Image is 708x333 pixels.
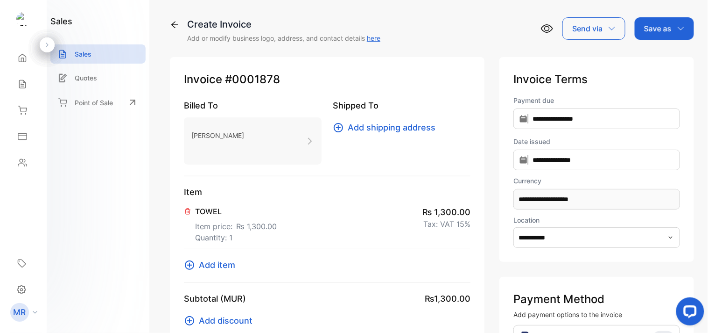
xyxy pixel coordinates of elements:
[184,292,246,305] p: Subtotal (MUR)
[644,23,672,34] p: Save as
[423,218,470,230] p: Tax: VAT 15%
[422,206,470,218] span: ₨ 1,300.00
[50,15,72,28] h1: sales
[50,68,146,87] a: Quotes
[50,44,146,64] a: Sales
[195,206,277,217] p: TOWEL
[669,294,708,333] iframe: LiveChat chat widget
[513,291,680,308] p: Payment Method
[184,186,470,198] p: Item
[513,95,680,105] label: Payment due
[75,98,113,108] p: Point of Sale
[184,71,470,88] p: Invoice
[513,216,540,224] label: Location
[184,314,258,327] button: Add discount
[195,232,277,243] p: Quantity: 1
[199,314,252,327] span: Add discount
[562,17,625,40] button: Send via
[367,34,380,42] a: here
[191,129,244,142] p: [PERSON_NAME]
[225,71,280,88] span: #0001878
[236,221,277,232] span: ₨ 1,300.00
[75,73,97,83] p: Quotes
[195,217,277,232] p: Item price:
[513,310,680,319] p: Add payment options to the invoice
[14,306,26,319] p: MR
[513,137,680,146] label: Date issued
[333,121,441,134] button: Add shipping address
[187,33,380,43] p: Add or modify business logo, address, and contact details
[184,259,241,271] button: Add item
[425,292,470,305] span: ₨1,300.00
[75,49,91,59] p: Sales
[199,259,235,271] span: Add item
[187,17,380,31] div: Create Invoice
[348,121,435,134] span: Add shipping address
[635,17,694,40] button: Save as
[572,23,603,34] p: Send via
[333,99,470,112] p: Shipped To
[513,71,680,88] p: Invoice Terms
[16,12,30,26] img: logo
[184,99,322,112] p: Billed To
[513,176,680,186] label: Currency
[50,92,146,113] a: Point of Sale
